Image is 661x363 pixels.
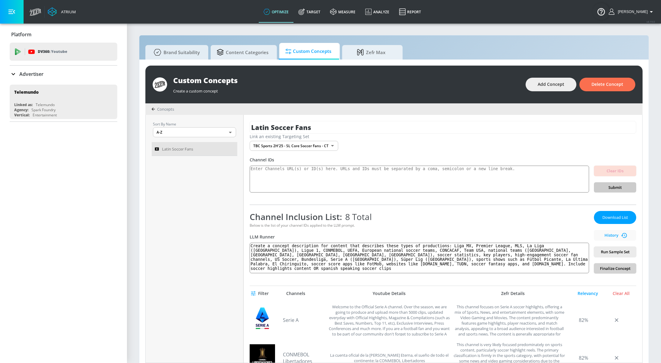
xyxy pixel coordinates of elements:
span: v 4.19.0 [646,20,655,23]
span: Brand Suitability [151,45,200,60]
div: Advertiser [10,66,117,83]
div: Agency: [14,107,28,112]
span: Delete Concept [591,81,623,88]
div: Telemundo [14,89,39,95]
a: Serie A [283,317,325,323]
button: Clear IDs [594,166,636,176]
span: Add Concept [538,81,564,88]
a: Report [394,1,426,23]
div: 82% [568,304,598,336]
div: TelemundoLinked as:TelemundoAgency:Spark FoundryVertical:Entertainment [10,85,117,119]
div: Below is the list of your channel IDs applied to the LLM prompt. [250,223,589,228]
button: Add Concept [526,78,576,91]
span: Download List [600,214,630,221]
a: Atrium [48,7,76,16]
div: LLM Runner [250,234,589,240]
div: A-Z [153,127,236,137]
div: Youtube Details [325,291,453,296]
div: Welcome to the Official Serie A channel. Over the season, we are going to produce and upload more... [328,304,450,336]
a: measure [325,1,360,23]
div: Relevancy [573,291,603,296]
p: DV360: [38,48,67,55]
div: Platform [10,26,117,43]
div: Channels [286,291,305,296]
span: Concepts [157,106,174,112]
span: Run Sample Set [599,248,631,255]
span: Filter [252,290,269,297]
div: Custom Concepts [173,75,520,85]
span: login as: lekhraj.bhadava@zefr.com [615,10,648,14]
span: Content Categories [217,45,268,60]
button: Delete Concept [579,78,635,91]
div: Channel Inclusion List: [250,211,589,222]
textarea: Create a concept description for content that describes these types of productions: Liga MX, Prem... [250,243,589,273]
p: Advertiser [19,71,44,77]
div: Atrium [59,9,76,15]
span: Finalize Concept [599,265,631,272]
span: Clear IDs [599,167,631,174]
div: Link an existing Targeting Set [250,134,636,139]
div: Zefr Details [456,291,570,296]
div: This channel focuses on Serie A soccer highlights, offering a mix of Sports, News, and entertainm... [454,304,565,336]
div: Linked as: [14,102,33,107]
a: Target [293,1,325,23]
span: Zefr Max [348,45,394,60]
div: Entertainment [33,112,57,118]
p: Platform [11,31,31,38]
a: Latin Soccer Fans [152,142,237,156]
div: Telemundo [36,102,55,107]
button: Run Sample Set [594,247,636,257]
div: Vertical: [14,112,30,118]
div: TBC Sports 2H'25 - SL Core Soccer Fans - CT [250,141,338,151]
div: Create a custom concept [173,85,520,94]
p: Sort By Name [153,121,236,127]
button: Filter [250,288,271,299]
div: Concepts [151,106,174,112]
button: [PERSON_NAME] [609,8,655,15]
span: Latin Soccer Fans [162,145,193,153]
span: History [596,232,634,239]
span: 8 Total [342,211,372,222]
div: Spark Foundry [31,107,56,112]
span: Custom Concepts [285,44,331,59]
div: Clear All [606,291,636,296]
div: DV360: Youtube [10,43,117,61]
button: Open Resource Center [593,3,610,20]
button: Download List [594,211,636,224]
p: Youtube [51,48,67,55]
a: optimize [259,1,293,23]
img: UCBJeMCIeLQos7wacox4hmLQ [250,306,275,332]
button: Finalize Concept [594,263,636,274]
div: Channel IDs [250,157,636,163]
button: History [594,230,636,241]
a: Analyze [360,1,394,23]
